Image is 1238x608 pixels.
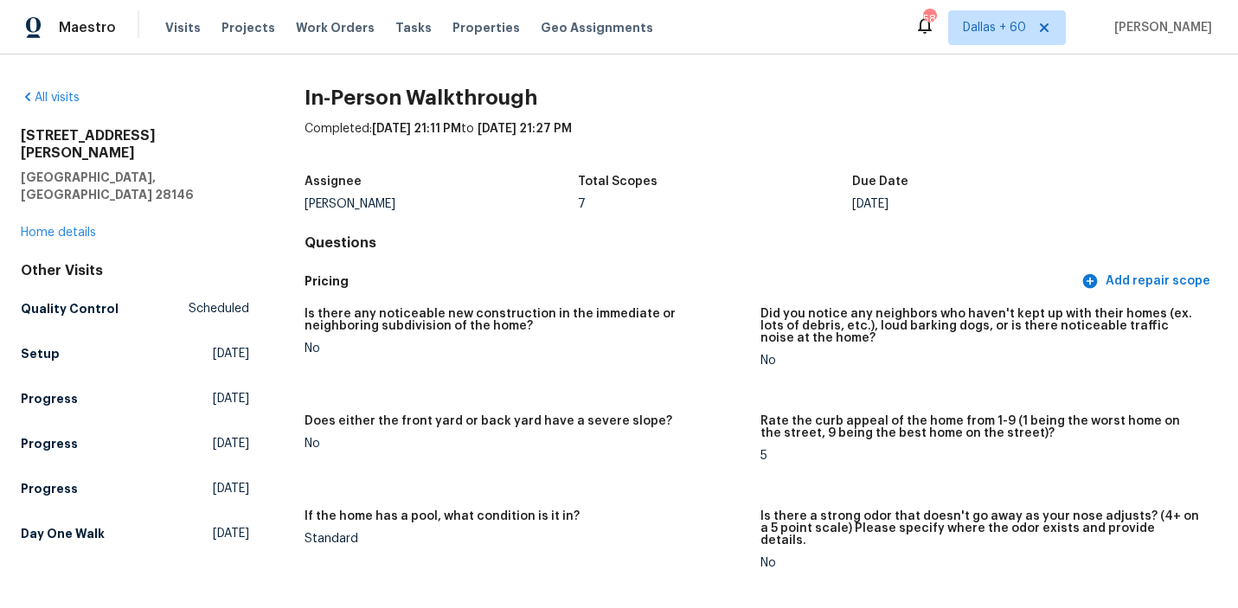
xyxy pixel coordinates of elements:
span: Work Orders [296,19,375,36]
a: All visits [21,92,80,104]
span: Visits [165,19,201,36]
a: Progress[DATE] [21,428,249,459]
span: Projects [221,19,275,36]
div: 7 [578,198,852,210]
span: [DATE] [213,390,249,407]
span: [DATE] 21:27 PM [478,123,572,135]
h5: Pricing [305,272,1078,291]
h4: Questions [305,234,1217,252]
div: No [760,557,1203,569]
h5: Quality Control [21,300,119,317]
h5: Is there a strong odor that doesn't go away as your nose adjusts? (4+ on a 5 point scale) Please ... [760,510,1203,547]
h5: Total Scopes [578,176,657,188]
h5: Progress [21,480,78,497]
a: Progress[DATE] [21,383,249,414]
span: Scheduled [189,300,249,317]
span: Maestro [59,19,116,36]
span: Tasks [395,22,432,34]
h5: Assignee [305,176,362,188]
a: Progress[DATE] [21,473,249,504]
h5: Is there any noticeable new construction in the immediate or neighboring subdivision of the home? [305,308,747,332]
div: 5 [760,450,1203,462]
span: [DATE] 21:11 PM [372,123,461,135]
div: [DATE] [852,198,1126,210]
h5: Progress [21,390,78,407]
div: Completed: to [305,120,1217,165]
span: [DATE] [213,435,249,452]
a: Day One Walk[DATE] [21,518,249,549]
span: Dallas + 60 [963,19,1026,36]
span: Properties [452,19,520,36]
h5: Did you notice any neighbors who haven't kept up with their homes (ex. lots of debris, etc.), lou... [760,308,1203,344]
h5: If the home has a pool, what condition is it in? [305,510,580,522]
h5: Does either the front yard or back yard have a severe slope? [305,415,672,427]
div: No [760,355,1203,367]
button: Add repair scope [1078,266,1217,298]
span: [DATE] [213,345,249,362]
span: [DATE] [213,525,249,542]
a: Quality ControlScheduled [21,293,249,324]
a: Home details [21,227,96,239]
h5: Progress [21,435,78,452]
span: Geo Assignments [541,19,653,36]
div: No [305,438,747,450]
span: Add repair scope [1085,271,1210,292]
span: [DATE] [213,480,249,497]
div: [PERSON_NAME] [305,198,579,210]
div: Other Visits [21,262,249,279]
h5: Day One Walk [21,525,105,542]
h5: Setup [21,345,60,362]
a: Setup[DATE] [21,338,249,369]
h5: [GEOGRAPHIC_DATA], [GEOGRAPHIC_DATA] 28146 [21,169,249,203]
span: [PERSON_NAME] [1107,19,1212,36]
h2: In-Person Walkthrough [305,89,1217,106]
h5: Rate the curb appeal of the home from 1-9 (1 being the worst home on the street, 9 being the best... [760,415,1203,439]
div: 589 [923,10,935,28]
div: No [305,342,747,355]
h2: [STREET_ADDRESS][PERSON_NAME] [21,127,249,162]
h5: Due Date [852,176,908,188]
div: Standard [305,533,747,545]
